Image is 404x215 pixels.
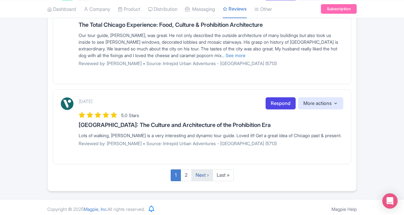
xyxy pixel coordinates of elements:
[382,193,398,209] div: Open Intercom Messenger
[254,0,272,18] a: Other
[148,0,177,18] a: Distribution
[118,0,140,18] a: Product
[298,97,343,110] button: More actions
[266,97,296,110] a: Respond
[84,206,107,212] span: Magpie, Inc.
[331,206,357,212] a: Magpie Help
[79,140,343,147] p: Reviewed by: [PERSON_NAME] • Source: Intrepid Urban Adventures - [GEOGRAPHIC_DATA] (5713)
[79,22,343,28] h3: The Total Chicago Experience: Food, Culture & Prohibition Architecture
[79,32,343,59] div: Our tour guide, [PERSON_NAME], was great. He not only described the outside architecture of many ...
[47,0,76,18] a: Dashboard
[79,98,92,105] p: [DATE]
[321,4,357,14] a: Subscription
[79,122,343,128] h3: [GEOGRAPHIC_DATA]: The Culture and Architecture of the Prohibition Era
[181,169,192,181] a: 2
[84,0,110,18] a: Company
[171,169,181,181] a: 1
[213,169,234,181] a: Last »
[191,169,213,181] a: Next ›
[121,113,139,118] span: 5.0 Stars
[61,97,74,110] img: Viator Logo
[185,0,215,18] a: Messaging
[79,60,343,67] p: Reviewed by: [PERSON_NAME] • Source: Intrepid Urban Adventures - [GEOGRAPHIC_DATA] (5713)
[43,206,149,212] div: Copyright © 2025 All rights reserved.
[221,53,245,58] a: ... See more
[79,132,343,139] div: Lots of walking, [PERSON_NAME] is a very interesting and dynamic tour guide. Loved it!! Get a gre...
